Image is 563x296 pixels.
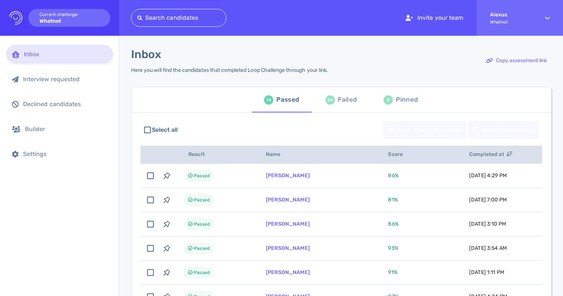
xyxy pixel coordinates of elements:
span: [DATE] 3:10 PM [469,221,506,227]
button: Copy assessment link [482,52,551,70]
strong: Alexus [490,12,532,18]
span: Passed [194,220,210,229]
span: Name [266,151,289,157]
span: 86 % [388,172,398,179]
a: [PERSON_NAME] [266,269,310,276]
span: [DATE] 4:29 PM [469,172,507,179]
a: [PERSON_NAME] [266,197,310,203]
div: Passed [276,94,299,105]
span: Passed [194,244,210,253]
h1: Inbox [131,48,161,61]
span: Passed [194,195,210,204]
button: Send interview request [383,121,465,139]
span: Passed [194,268,210,277]
span: [DATE] 1:11 PM [469,269,504,276]
span: Score [388,151,411,157]
span: 91 % [388,269,397,276]
span: Select all [152,125,178,134]
a: [PERSON_NAME] [266,221,310,227]
div: Declined candidates [23,101,107,108]
div: Inbox [24,51,107,58]
span: Completed at [469,151,512,157]
div: Send interview request [384,121,465,139]
span: 93 % [388,245,398,251]
div: Interview requested [23,76,107,83]
div: Pinned [396,94,418,105]
div: Here you will find the candidates that completed Loop Challenge through your link. [131,67,328,73]
div: Copy assessment link [483,52,551,69]
a: [PERSON_NAME] [266,245,310,251]
div: Settings [23,150,107,157]
div: 14 [264,95,273,105]
a: [PERSON_NAME] [266,172,310,179]
div: Failed [338,94,357,105]
span: Passed [194,171,210,180]
div: 36 [325,95,335,105]
span: [DATE] 7:00 PM [469,197,507,203]
span: [DATE] 3:54 AM [469,245,507,251]
span: 81 % [388,197,398,203]
button: Decline candidates [468,121,539,139]
span: Whatnot [490,19,532,25]
th: Result [175,146,257,164]
span: 86 % [388,221,398,227]
div: Builder [25,125,107,133]
div: 0 [384,95,393,105]
div: Decline candidates [469,121,539,139]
